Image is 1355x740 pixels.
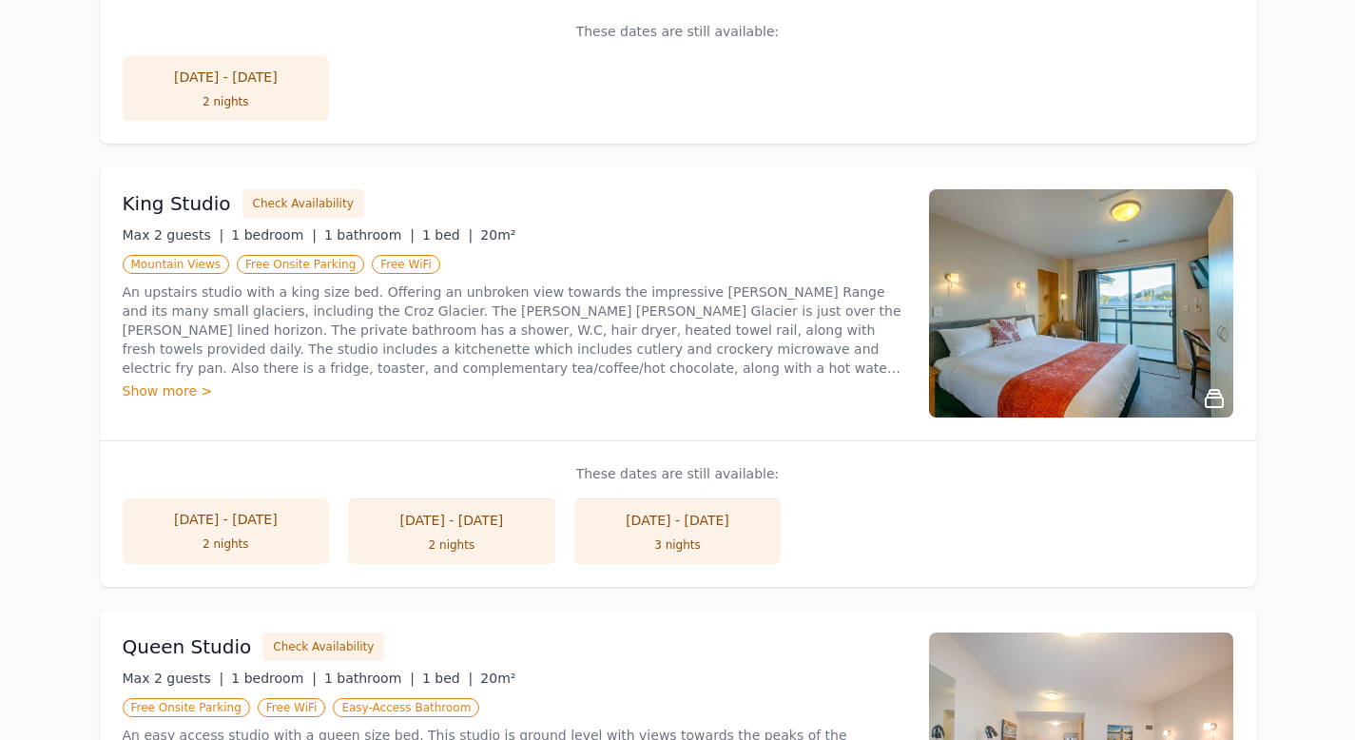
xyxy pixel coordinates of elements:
span: Free Onsite Parking [237,255,364,274]
div: [DATE] - [DATE] [142,68,311,87]
span: Easy-Access Bathroom [333,698,479,717]
button: Check Availability [262,633,384,661]
button: Check Availability [242,189,364,218]
div: 3 nights [593,537,763,553]
p: An upstairs studio with a king size bed. Offering an unbroken view towards the impressive [PERSON... [123,282,906,378]
span: Free WiFi [372,255,440,274]
span: 1 bathroom | [324,671,415,686]
div: Show more > [123,381,906,400]
span: 1 bed | [422,671,473,686]
div: [DATE] - [DATE] [142,510,311,529]
h3: Queen Studio [123,633,252,660]
span: 20m² [480,227,515,243]
div: [DATE] - [DATE] [367,511,536,530]
span: Free WiFi [258,698,326,717]
span: Max 2 guests | [123,671,224,686]
span: 1 bathroom | [324,227,415,243]
span: 20m² [480,671,515,686]
span: Max 2 guests | [123,227,224,243]
div: 2 nights [142,94,311,109]
div: 2 nights [367,537,536,553]
span: Free Onsite Parking [123,698,250,717]
div: 2 nights [142,536,311,552]
span: Mountain Views [123,255,229,274]
p: These dates are still available: [123,464,1233,483]
span: 1 bedroom | [231,227,317,243]
span: 1 bedroom | [231,671,317,686]
h3: King Studio [123,190,231,217]
span: 1 bed | [422,227,473,243]
div: [DATE] - [DATE] [593,511,763,530]
p: These dates are still available: [123,22,1233,41]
